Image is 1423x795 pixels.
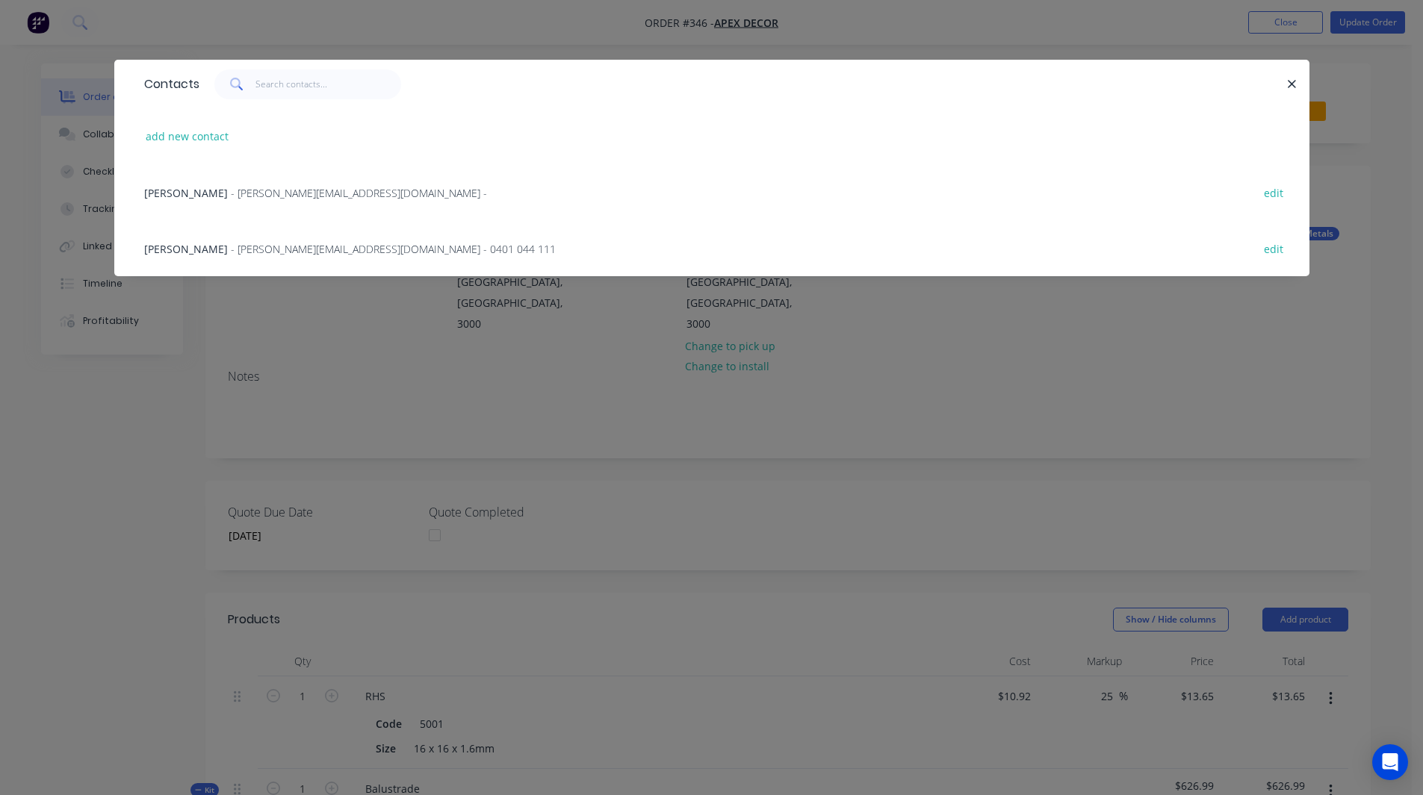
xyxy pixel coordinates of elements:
[1256,182,1292,202] button: edit
[231,242,556,256] span: - [PERSON_NAME][EMAIL_ADDRESS][DOMAIN_NAME] - 0401 044 111
[144,242,228,256] span: [PERSON_NAME]
[1372,744,1408,780] div: Open Intercom Messenger
[138,126,237,146] button: add new contact
[137,60,199,108] div: Contacts
[1256,238,1292,258] button: edit
[144,186,228,200] span: [PERSON_NAME]
[231,186,487,200] span: - [PERSON_NAME][EMAIL_ADDRESS][DOMAIN_NAME] -
[255,69,401,99] input: Search contacts...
